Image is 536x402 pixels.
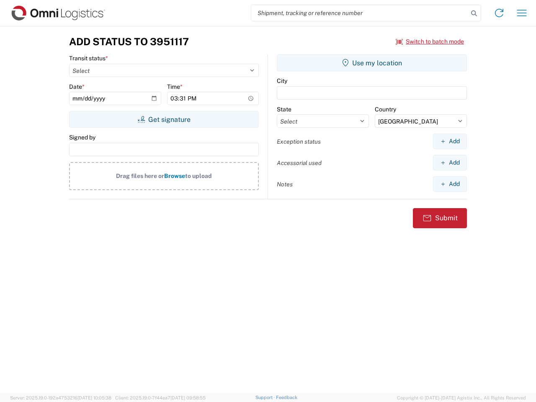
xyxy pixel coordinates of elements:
button: Get signature [69,111,259,128]
button: Add [433,134,467,149]
label: Exception status [277,138,321,145]
label: Signed by [69,134,95,141]
label: Accessorial used [277,159,322,167]
label: Transit status [69,54,108,62]
button: Add [433,176,467,192]
span: [DATE] 09:58:55 [170,395,206,400]
label: State [277,106,291,113]
span: [DATE] 10:05:38 [77,395,111,400]
label: Time [167,83,183,90]
input: Shipment, tracking or reference number [251,5,468,21]
button: Use my location [277,54,467,71]
span: Server: 2025.19.0-192a4753216 [10,395,111,400]
label: Date [69,83,85,90]
span: to upload [185,173,212,179]
label: City [277,77,287,85]
a: Feedback [276,395,297,400]
a: Support [255,395,276,400]
span: Copyright © [DATE]-[DATE] Agistix Inc., All Rights Reserved [397,394,526,402]
label: Notes [277,180,293,188]
button: Add [433,155,467,170]
span: Browse [164,173,185,179]
h3: Add Status to 3951117 [69,36,189,48]
button: Submit [413,208,467,228]
button: Switch to batch mode [396,35,464,49]
label: Country [375,106,396,113]
span: Drag files here or [116,173,164,179]
span: Client: 2025.19.0-7f44ea7 [115,395,206,400]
